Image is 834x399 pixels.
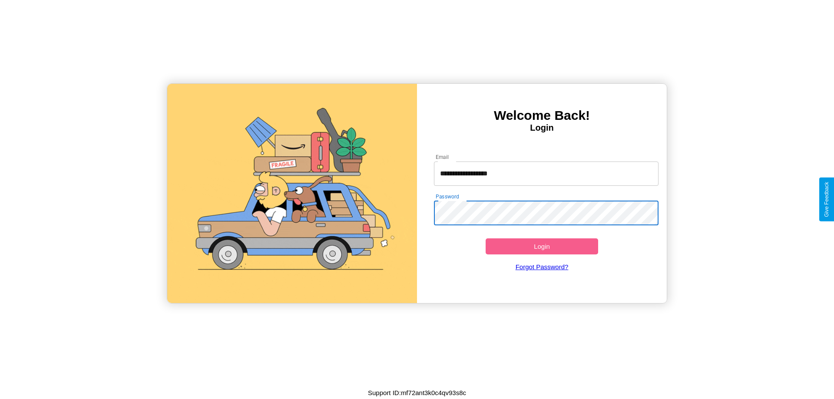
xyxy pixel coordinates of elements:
div: Give Feedback [824,182,830,217]
h4: Login [417,123,667,133]
h3: Welcome Back! [417,108,667,123]
label: Password [436,193,459,200]
button: Login [486,238,598,254]
a: Forgot Password? [430,254,655,279]
label: Email [436,153,449,161]
p: Support ID: mf72ant3k0c4qv93s8c [368,387,466,399]
img: gif [167,84,417,303]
